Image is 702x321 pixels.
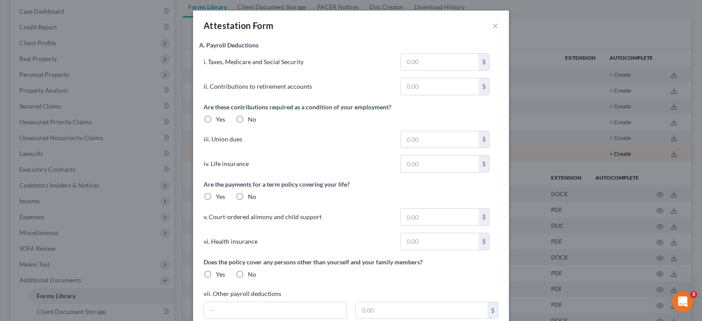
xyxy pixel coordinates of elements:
[216,115,225,123] span: Yes
[199,54,396,70] span: i. Taxes, Medicare and Social Security
[199,234,396,249] span: vi. Health insurance
[401,233,479,250] input: 0.00
[199,40,258,50] label: A. Payroll Deductions
[199,79,396,94] span: ii. Contributions to retirement accounts
[401,54,479,70] input: 0.00
[204,19,273,32] div: Attestation Form
[487,302,498,319] div: $
[199,209,396,225] span: v. Court-ordered alimony and child support
[204,302,346,319] input: --
[248,193,256,200] span: No
[479,131,489,148] div: $
[204,180,498,189] label: Are the payments for a term policy covering your life?
[204,102,498,112] label: Are these contributions required as a condition of your employment?
[204,257,498,267] label: Does the policy cover any persons other than yourself and your family members?
[401,78,479,95] input: 0.00
[248,271,256,278] span: No
[199,156,396,172] span: iv. Life insurance
[216,193,225,200] span: Yes
[401,131,479,148] input: 0.00
[216,271,225,278] span: Yes
[401,155,479,172] input: 0.00
[479,233,489,250] div: $
[199,131,396,147] span: iii. Union dues
[690,291,697,298] span: 3
[248,115,256,123] span: No
[672,291,693,312] iframe: Intercom live chat
[492,20,498,31] button: ×
[479,155,489,172] div: $
[356,302,487,319] input: 0.00
[479,78,489,95] div: $
[479,209,489,225] div: $
[199,286,286,302] span: vii. Other payroll deductions
[401,209,479,225] input: 0.00
[479,54,489,70] div: $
